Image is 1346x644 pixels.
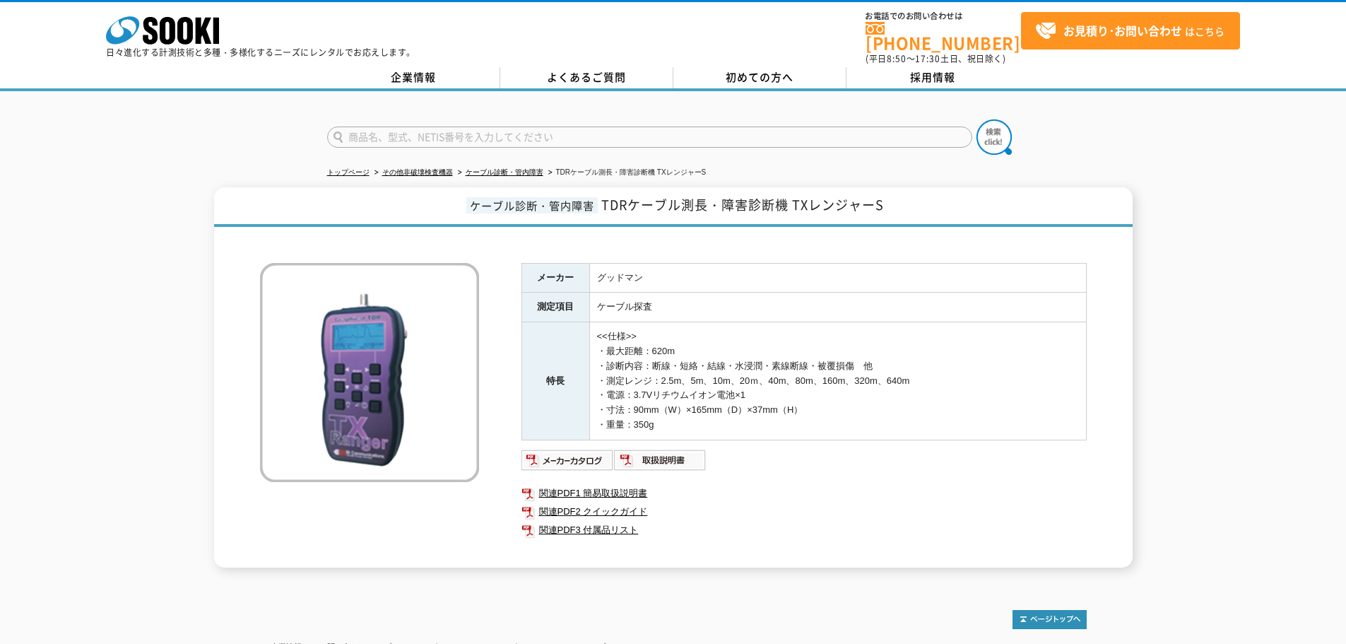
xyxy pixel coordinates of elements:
a: よくあるご質問 [500,67,673,88]
img: トップページへ [1013,610,1087,629]
li: TDRケーブル測長・障害診断機 TXレンジャーS [545,165,707,180]
td: <<仕様>> ・最大距離：620m ・診断内容：断線・短絡・結線・水浸潤・素線断線・被覆損傷 他 ・測定レンジ：2.5m、5m、10m、20ｍ、40m、80m、160m、320m、640m ・電... [589,322,1086,440]
td: ケーブル探査 [589,293,1086,322]
img: btn_search.png [976,119,1012,155]
input: 商品名、型式、NETIS番号を入力してください [327,127,972,148]
span: 8:50 [887,52,907,65]
td: グッドマン [589,263,1086,293]
span: 初めての方へ [726,69,793,85]
a: 採用情報 [846,67,1020,88]
a: 初めての方へ [673,67,846,88]
strong: お見積り･お問い合わせ [1063,22,1182,39]
img: 取扱説明書 [614,449,707,472]
a: 取扱説明書 [614,458,707,469]
span: 17:30 [915,52,940,65]
a: その他非破壊検査機器 [382,168,453,176]
th: メーカー [521,263,589,293]
span: お電話でのお問い合わせは [866,12,1021,21]
p: 日々進化する計測技術と多種・多様化するニーズにレンタルでお応えします。 [106,48,415,57]
img: メーカーカタログ [521,449,614,472]
img: TDRケーブル測長・障害診断機 TXレンジャーS [260,263,479,482]
span: はこちら [1035,21,1224,42]
th: 特長 [521,322,589,440]
a: 関連PDF1 簡易取扱説明書 [521,484,1087,503]
a: [PHONE_NUMBER] [866,22,1021,51]
th: 測定項目 [521,293,589,322]
a: 関連PDF2 クイックガイド [521,503,1087,521]
a: トップページ [327,168,370,176]
span: TDRケーブル測長・障害診断機 TXレンジャーS [601,195,884,214]
span: (平日 ～ 土日、祝日除く) [866,52,1005,65]
a: ケーブル診断・管内障害 [466,168,543,176]
a: 企業情報 [327,67,500,88]
a: お見積り･お問い合わせはこちら [1021,12,1240,49]
a: メーカーカタログ [521,458,614,469]
span: ケーブル診断・管内障害 [466,197,598,213]
a: 関連PDF3 付属品リスト [521,521,1087,539]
